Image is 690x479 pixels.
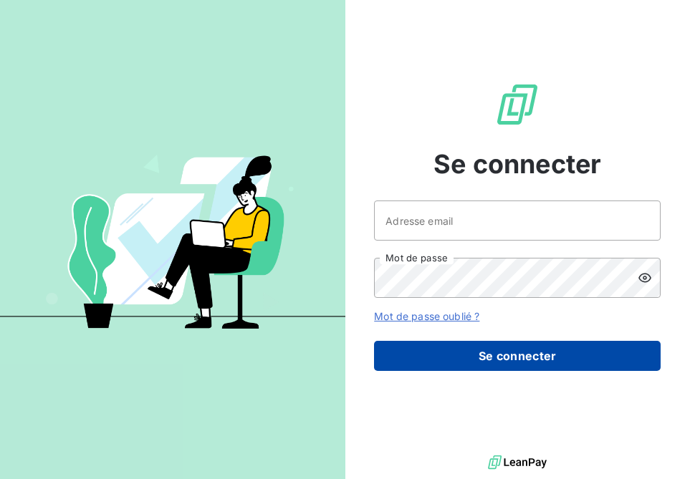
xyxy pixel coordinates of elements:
img: logo [488,452,547,473]
a: Mot de passe oublié ? [374,310,479,322]
img: Logo LeanPay [494,82,540,127]
button: Se connecter [374,341,661,371]
input: placeholder [374,200,661,241]
span: Se connecter [433,145,601,183]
